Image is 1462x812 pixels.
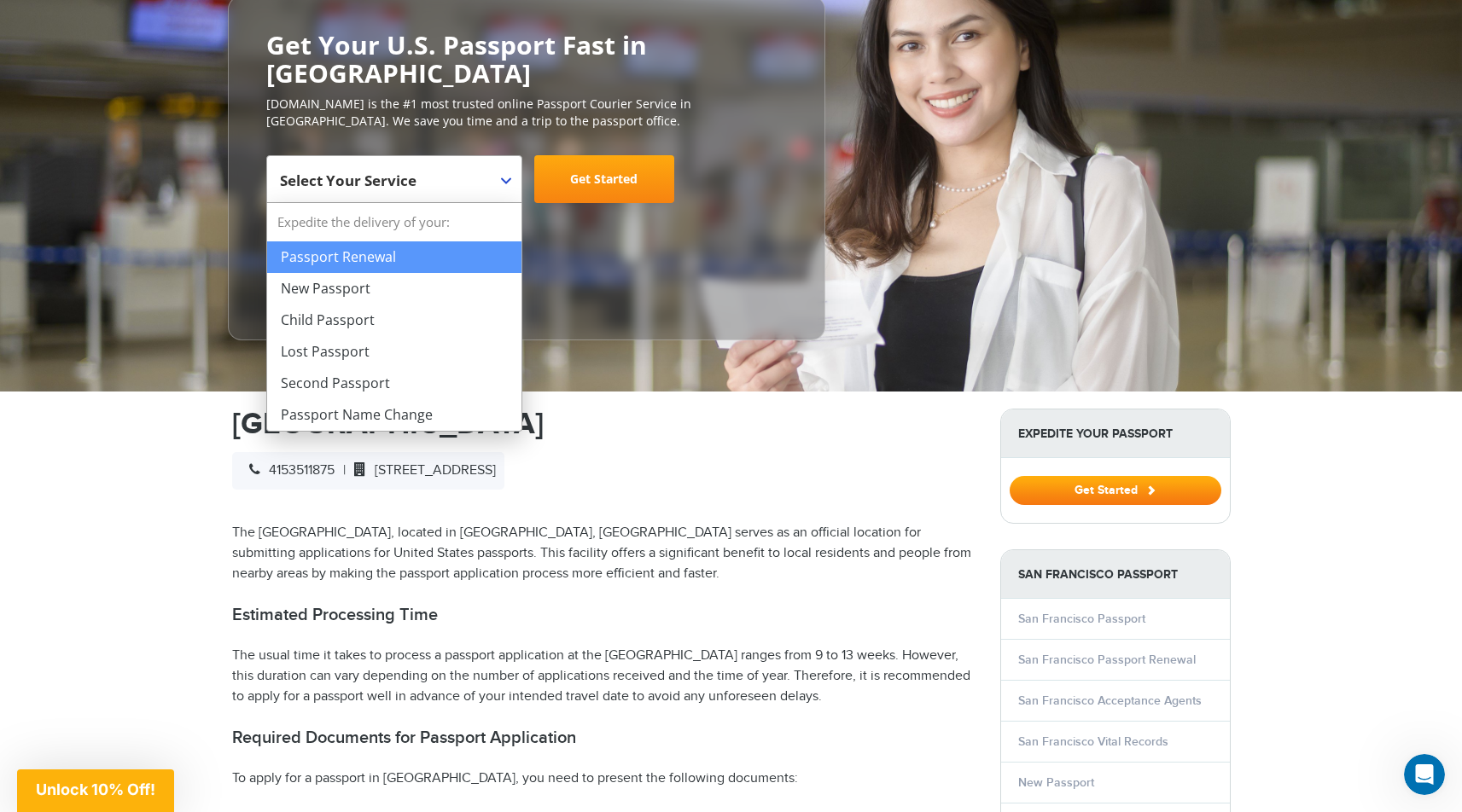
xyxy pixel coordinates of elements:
a: San Francisco Acceptance Agents [1018,693,1202,708]
h2: Estimated Processing Time [232,605,975,625]
span: Select Your Service [266,155,522,203]
a: San Francisco Vital Records [1018,734,1168,749]
a: Get Started [534,155,674,203]
span: 4153511875 [241,462,335,478]
strong: Expedite the delivery of your: [267,203,521,241]
li: Lost Passport [267,336,521,368]
li: Expedite the delivery of your: [267,203,521,431]
strong: Expedite Your Passport [1001,409,1230,458]
span: Unlock 10% Off! [36,780,155,798]
li: Second Passport [267,368,521,399]
p: The usual time it takes to process a passport application at the [GEOGRAPHIC_DATA] ranges from 9 ... [232,646,975,707]
button: Get Started [1010,476,1221,505]
h2: Get Your U.S. Passport Fast in [GEOGRAPHIC_DATA] [266,31,787,87]
p: To apply for a passport in [GEOGRAPHIC_DATA], you need to present the following documents: [232,768,975,789]
strong: San Francisco Passport [1001,550,1230,599]
h1: [GEOGRAPHIC_DATA] [232,409,975,439]
iframe: Intercom live chat [1404,754,1445,795]
span: Select Your Service [280,162,504,210]
h2: Required Documents for Passport Application [232,728,975,748]
span: Select Your Service [280,171,416,190]
a: San Francisco Passport [1018,612,1145,626]
a: Get Started [1010,483,1221,496]
p: [DOMAIN_NAME] is the #1 most trusted online Passport Courier Service in [GEOGRAPHIC_DATA]. We sav... [266,96,787,130]
a: San Francisco Passport Renewal [1018,652,1196,667]
li: New Passport [267,273,521,304]
li: Passport Name Change [267,399,521,431]
div: | [232,452,504,490]
li: Child Passport [267,304,521,336]
a: New Passport [1018,775,1094,790]
div: Unlock 10% Off! [17,769,174,812]
span: [STREET_ADDRESS] [346,462,496,478]
p: The [GEOGRAPHIC_DATA], located in [GEOGRAPHIC_DATA], [GEOGRAPHIC_DATA] serves as an official loca... [232,523,975,584]
span: Starting at $199 + government fees [266,212,787,229]
li: Passport Renewal [267,241,521,273]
